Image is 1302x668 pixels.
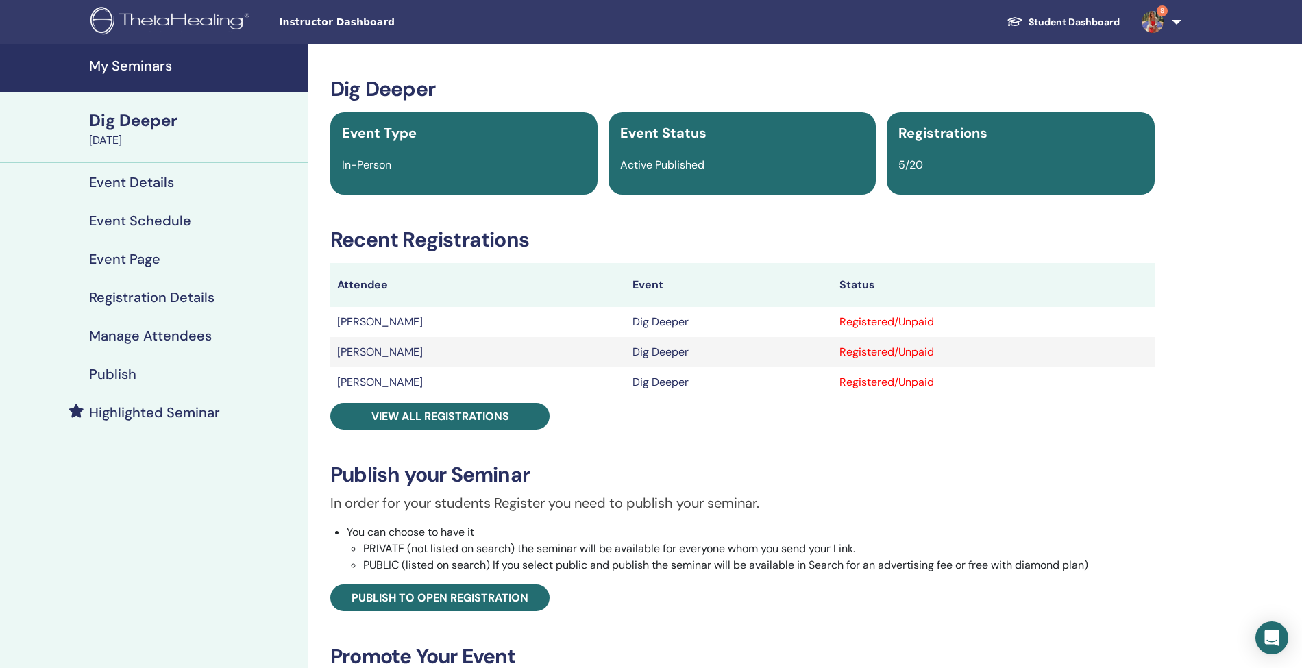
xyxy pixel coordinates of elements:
[89,132,300,149] div: [DATE]
[89,251,160,267] h4: Event Page
[342,124,417,142] span: Event Type
[626,307,833,337] td: Dig Deeper
[330,493,1155,513] p: In order for your students Register you need to publish your seminar.
[626,337,833,367] td: Dig Deeper
[89,109,300,132] div: Dig Deeper
[371,409,509,423] span: View all registrations
[279,15,484,29] span: Instructor Dashboard
[330,227,1155,252] h3: Recent Registrations
[330,584,550,611] a: Publish to open registration
[833,263,1154,307] th: Status
[839,314,1147,330] div: Registered/Unpaid
[620,124,707,142] span: Event Status
[330,307,626,337] td: [PERSON_NAME]
[839,374,1147,391] div: Registered/Unpaid
[89,289,214,306] h4: Registration Details
[620,158,704,172] span: Active Published
[89,174,174,190] h4: Event Details
[996,10,1131,35] a: Student Dashboard
[89,327,212,344] h4: Manage Attendees
[363,557,1155,573] li: PUBLIC (listed on search) If you select public and publish the seminar will be available in Searc...
[330,462,1155,487] h3: Publish your Seminar
[89,366,136,382] h4: Publish
[1007,16,1023,27] img: graduation-cap-white.svg
[90,7,254,38] img: logo.png
[347,524,1155,573] li: You can choose to have it
[626,263,833,307] th: Event
[352,591,528,605] span: Publish to open registration
[626,367,833,397] td: Dig Deeper
[89,212,191,229] h4: Event Schedule
[89,58,300,74] h4: My Seminars
[342,158,391,172] span: In-Person
[330,337,626,367] td: [PERSON_NAME]
[363,541,1155,557] li: PRIVATE (not listed on search) the seminar will be available for everyone whom you send your Link.
[330,77,1155,101] h3: Dig Deeper
[898,124,987,142] span: Registrations
[1255,621,1288,654] div: Open Intercom Messenger
[330,263,626,307] th: Attendee
[898,158,923,172] span: 5/20
[839,344,1147,360] div: Registered/Unpaid
[330,403,550,430] a: View all registrations
[1157,5,1168,16] span: 8
[1142,11,1164,33] img: default.jpg
[81,109,308,149] a: Dig Deeper[DATE]
[330,367,626,397] td: [PERSON_NAME]
[89,404,220,421] h4: Highlighted Seminar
